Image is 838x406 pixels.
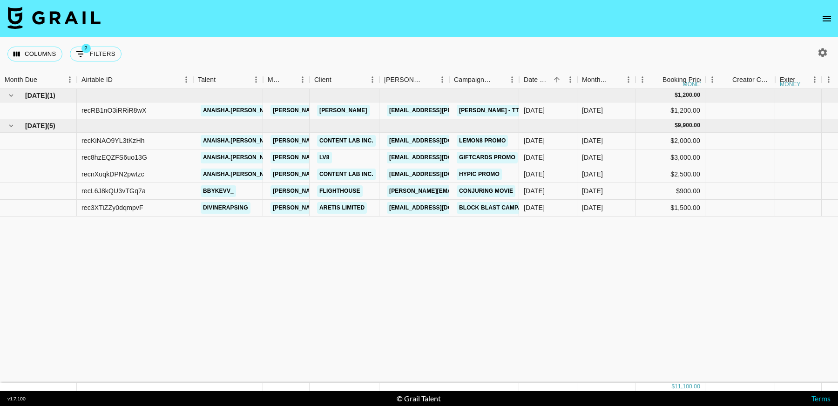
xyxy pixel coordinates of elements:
button: hide children [5,119,18,132]
a: Content Lab Inc. [317,169,376,180]
div: 9,900.00 [678,122,700,129]
a: [PERSON_NAME][EMAIL_ADDRESS][DOMAIN_NAME] [270,202,422,214]
div: 28/07/2025 [524,136,545,145]
div: $ [671,383,675,391]
a: [PERSON_NAME] - TT + IG [457,105,534,116]
div: 1,200.00 [678,91,700,99]
button: Sort [37,73,50,86]
div: $2,000.00 [635,133,705,149]
a: anaisha.[PERSON_NAME] [201,135,281,147]
div: $1,500.00 [635,200,705,217]
div: Booking Price [662,71,703,89]
div: Aug '25 [582,106,603,115]
div: Sep '25 [582,169,603,179]
div: $2,500.00 [635,166,705,183]
div: $ [675,91,678,99]
a: Lemon8 Promo [457,135,508,147]
a: Content Lab Inc. [317,135,376,147]
button: Menu [296,73,310,87]
button: Sort [216,73,229,86]
div: Campaign (Type) [449,71,519,89]
div: Manager [268,71,283,89]
button: open drawer [818,9,836,28]
button: Sort [492,73,505,86]
div: Talent [193,71,263,89]
a: [PERSON_NAME] [317,105,370,116]
div: 29/08/2025 [524,169,545,179]
button: Menu [365,73,379,87]
a: [PERSON_NAME][EMAIL_ADDRESS][DOMAIN_NAME] [270,135,422,147]
a: [PERSON_NAME][EMAIL_ADDRESS][DOMAIN_NAME] [270,169,422,180]
div: recnXuqkDPN2pwtzc [81,169,144,179]
div: Sep '25 [582,153,603,162]
div: 29/08/2025 [524,186,545,196]
button: Menu [808,73,822,87]
button: Menu [63,73,77,87]
button: Sort [608,73,622,86]
button: Sort [550,73,563,86]
button: Menu [563,73,577,87]
button: Menu [435,73,449,87]
button: Sort [113,73,126,86]
div: 22/06/2025 [524,106,545,115]
a: divinerapsing [201,202,250,214]
span: ( 1 ) [47,91,55,100]
a: Hypic Promo [457,169,502,180]
a: [EMAIL_ADDRESS][DOMAIN_NAME] [387,152,491,163]
div: 01/09/2025 [524,203,545,212]
a: [EMAIL_ADDRESS][DOMAIN_NAME] [387,202,491,214]
div: Client [310,71,379,89]
a: anaisha.[PERSON_NAME] [201,105,281,116]
button: Menu [249,73,263,87]
button: Menu [822,73,836,87]
div: Sep '25 [582,136,603,145]
span: [DATE] [25,91,47,100]
button: Show filters [70,47,122,61]
div: Creator Commmission Override [732,71,770,89]
div: Month Due [577,71,635,89]
button: Menu [705,73,719,87]
div: Client [314,71,331,89]
div: Booker [379,71,449,89]
div: money [780,81,801,87]
button: Menu [635,73,649,87]
span: 2 [81,44,91,53]
a: [PERSON_NAME][EMAIL_ADDRESS][DOMAIN_NAME] [270,185,422,197]
a: [EMAIL_ADDRESS][DOMAIN_NAME] [387,169,491,180]
div: Month Due [5,71,37,89]
div: Manager [263,71,310,89]
div: Sep '25 [582,203,603,212]
a: Block Blast Campagin [457,202,534,214]
button: Sort [283,73,296,86]
div: $3,000.00 [635,149,705,166]
a: ARETIS LIMITED [317,202,367,214]
div: Airtable ID [77,71,193,89]
div: v 1.7.100 [7,396,26,402]
div: money [683,81,704,87]
a: [EMAIL_ADDRESS][PERSON_NAME][DOMAIN_NAME] [387,105,539,116]
div: 13/08/2025 [524,153,545,162]
a: Giftcards Promo [457,152,518,163]
a: Terms [811,394,831,403]
div: Date Created [519,71,577,89]
div: rec3XTiZZy0dqmpvF [81,203,143,212]
div: recL6J8kQU3vTGq7a [81,186,146,196]
div: Month Due [582,71,608,89]
div: recKiNAO9YL3tKzHh [81,136,145,145]
button: Sort [331,73,345,86]
div: [PERSON_NAME] [384,71,422,89]
div: © Grail Talent [397,394,441,403]
a: bbykevv_ [201,185,236,197]
div: $900.00 [635,183,705,200]
div: Airtable ID [81,71,113,89]
div: Campaign (Type) [454,71,492,89]
div: 11,100.00 [675,383,700,391]
div: $1,200.00 [635,102,705,119]
button: Sort [719,73,732,86]
div: Creator Commmission Override [705,71,775,89]
a: Flighthouse [317,185,363,197]
span: ( 5 ) [47,121,55,130]
button: Menu [622,73,635,87]
a: [PERSON_NAME][EMAIL_ADDRESS][DOMAIN_NAME] [270,105,422,116]
img: Grail Talent [7,7,101,29]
